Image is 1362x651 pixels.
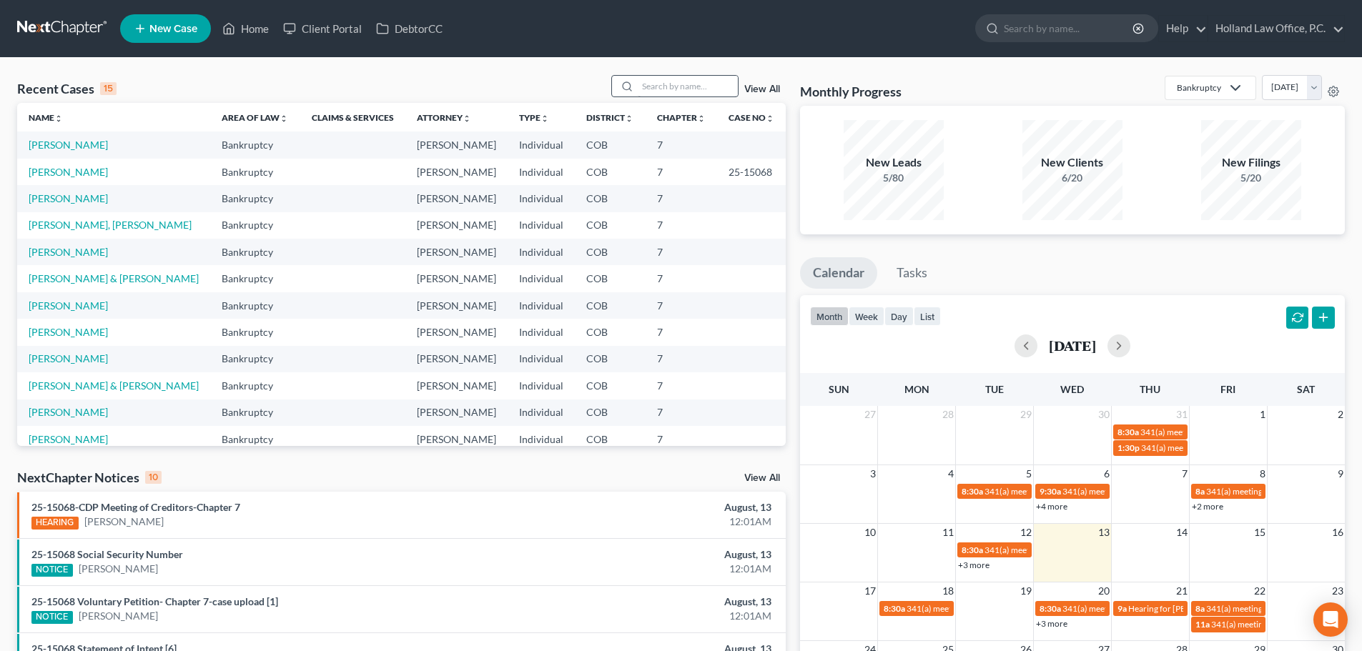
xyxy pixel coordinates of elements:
div: 10 [145,471,162,484]
td: 7 [646,131,717,158]
a: [PERSON_NAME] & [PERSON_NAME] [29,272,199,284]
td: Individual [508,426,575,452]
button: list [914,307,941,326]
td: COB [575,426,645,452]
div: NOTICE [31,611,73,624]
a: Holland Law Office, P.C. [1208,16,1344,41]
span: 341(a) meeting for [PERSON_NAME] [1140,427,1278,437]
a: View All [744,473,780,483]
div: 6/20 [1022,171,1122,185]
div: Recent Cases [17,80,117,97]
td: Bankruptcy [210,185,300,212]
span: 16 [1331,524,1345,541]
td: Individual [508,346,575,372]
span: Sun [829,383,849,395]
i: unfold_more [54,114,63,123]
a: Chapterunfold_more [657,112,706,123]
span: 1:30p [1117,442,1140,453]
a: Nameunfold_more [29,112,63,123]
a: Typeunfold_more [519,112,549,123]
span: 14 [1175,524,1189,541]
span: Sat [1297,383,1315,395]
td: COB [575,292,645,319]
a: +3 more [958,560,990,570]
span: Thu [1140,383,1160,395]
span: 6 [1102,465,1111,482]
i: unfold_more [625,114,633,123]
span: 341(a) meeting for [PERSON_NAME] [1211,619,1349,630]
span: 341(a) meeting for [PERSON_NAME] [985,486,1122,497]
td: COB [575,372,645,399]
span: 8:30a [1040,603,1061,614]
i: unfold_more [766,114,774,123]
span: 8:30a [1117,427,1139,437]
a: [PERSON_NAME] [29,433,108,445]
td: COB [575,239,645,265]
td: [PERSON_NAME] [405,159,508,185]
span: Tue [985,383,1004,395]
a: [PERSON_NAME] & [PERSON_NAME] [29,379,199,392]
span: 4 [947,465,955,482]
td: Individual [508,292,575,319]
span: 8:30a [962,486,983,497]
div: 5/80 [844,171,944,185]
a: [PERSON_NAME] [79,562,158,576]
td: 7 [646,159,717,185]
a: 25-15068 Voluntary Petition- Chapter 7-case upload [1] [31,595,278,607]
a: [PERSON_NAME] [29,299,108,312]
td: Bankruptcy [210,159,300,185]
td: 7 [646,239,717,265]
div: New Clients [1022,154,1122,171]
td: Individual [508,131,575,158]
div: 5/20 [1201,171,1301,185]
i: unfold_more [697,114,706,123]
h2: [DATE] [1049,338,1096,353]
a: [PERSON_NAME] [29,326,108,338]
span: 29 [1019,406,1033,423]
a: Calendar [800,257,877,289]
span: Fri [1220,383,1235,395]
span: 8a [1195,603,1205,614]
td: COB [575,159,645,185]
span: Wed [1060,383,1084,395]
td: COB [575,185,645,212]
a: [PERSON_NAME] [29,352,108,364]
span: 5 [1025,465,1033,482]
a: [PERSON_NAME] [29,246,108,258]
a: [PERSON_NAME] [29,166,108,178]
span: 8:30a [884,603,905,614]
a: [PERSON_NAME] [29,139,108,151]
div: August, 13 [534,595,771,609]
span: 8 [1258,465,1267,482]
a: Help [1159,16,1207,41]
span: 341(a) meeting for [PERSON_NAME] [907,603,1045,614]
i: unfold_more [280,114,288,123]
span: 18 [941,582,955,600]
div: NextChapter Notices [17,469,162,486]
span: 11a [1195,619,1210,630]
span: 15 [1253,524,1267,541]
td: [PERSON_NAME] [405,319,508,345]
td: Individual [508,185,575,212]
span: 22 [1253,582,1267,600]
span: 21 [1175,582,1189,600]
td: COB [575,346,645,372]
h3: Monthly Progress [800,83,902,100]
span: 11 [941,524,955,541]
td: COB [575,131,645,158]
td: COB [575,319,645,345]
td: [PERSON_NAME] [405,292,508,319]
a: [PERSON_NAME] [29,192,108,204]
button: week [849,307,884,326]
a: Attorneyunfold_more [417,112,471,123]
td: Individual [508,372,575,399]
span: New Case [149,24,197,34]
td: [PERSON_NAME] [405,372,508,399]
td: Individual [508,265,575,292]
td: [PERSON_NAME] [405,426,508,452]
td: Individual [508,319,575,345]
span: 9:30a [1040,486,1061,497]
div: 15 [100,82,117,95]
td: 7 [646,212,717,239]
td: [PERSON_NAME] [405,131,508,158]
